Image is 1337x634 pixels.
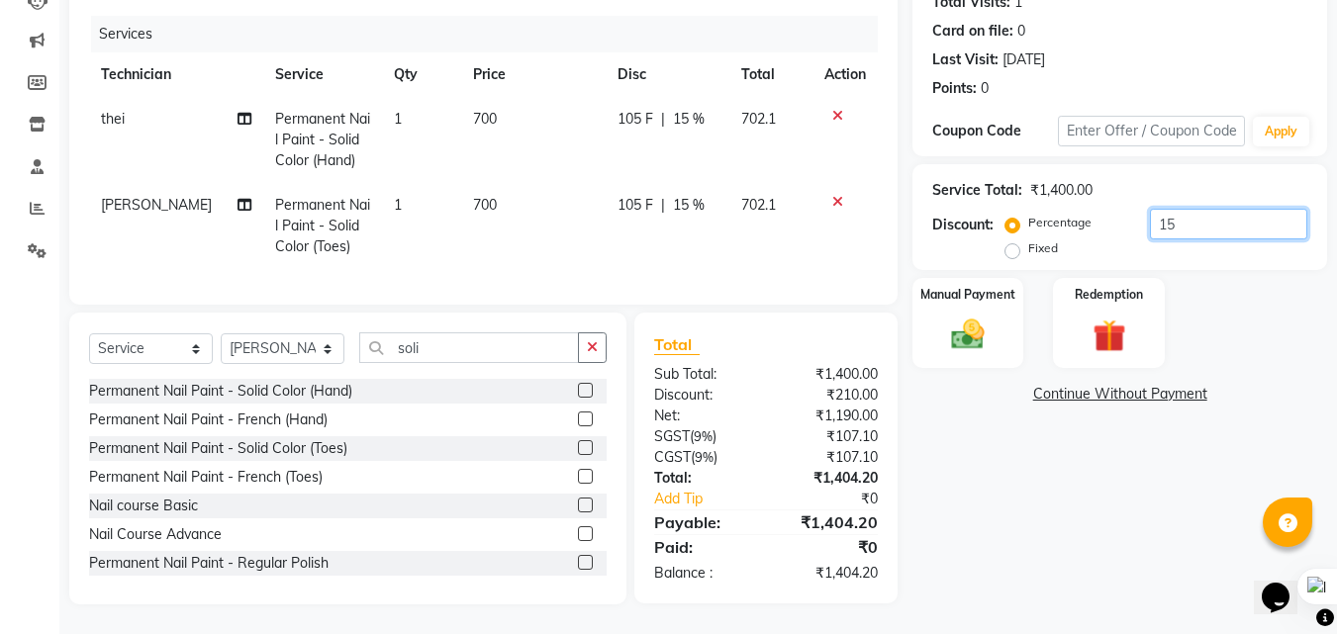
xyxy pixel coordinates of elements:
[766,535,893,559] div: ₹0
[639,510,766,534] div: Payable:
[1030,180,1093,201] div: ₹1,400.00
[932,215,994,235] div: Discount:
[812,52,878,97] th: Action
[394,110,402,128] span: 1
[461,52,606,97] th: Price
[1253,117,1309,146] button: Apply
[1028,214,1092,231] label: Percentage
[639,563,766,584] div: Balance :
[1254,555,1317,614] iframe: chat widget
[932,121,1057,141] div: Coupon Code
[695,449,714,465] span: 9%
[661,195,665,216] span: |
[89,409,328,430] div: Permanent Nail Paint - French (Hand)
[639,447,766,468] div: ( )
[788,489,894,509] div: ₹0
[941,316,995,353] img: _cash.svg
[1058,116,1245,146] input: Enter Offer / Coupon Code
[920,286,1015,304] label: Manual Payment
[654,448,691,466] span: CGST
[766,364,893,385] div: ₹1,400.00
[618,109,653,130] span: 105 F
[673,109,705,130] span: 15 %
[89,52,263,97] th: Technician
[275,110,370,169] span: Permanent Nail Paint - Solid Color (Hand)
[89,524,222,545] div: Nail Course Advance
[741,196,776,214] span: 702.1
[766,510,893,534] div: ₹1,404.20
[89,438,347,459] div: Permanent Nail Paint - Solid Color (Toes)
[275,196,370,255] span: Permanent Nail Paint - Solid Color (Toes)
[1017,21,1025,42] div: 0
[639,406,766,426] div: Net:
[932,180,1022,201] div: Service Total:
[89,381,352,402] div: Permanent Nail Paint - Solid Color (Hand)
[382,52,461,97] th: Qty
[932,21,1013,42] div: Card on file:
[618,195,653,216] span: 105 F
[654,334,700,355] span: Total
[766,406,893,426] div: ₹1,190.00
[639,385,766,406] div: Discount:
[606,52,729,97] th: Disc
[1028,239,1058,257] label: Fixed
[981,78,989,99] div: 0
[766,468,893,489] div: ₹1,404.20
[639,489,787,509] a: Add Tip
[661,109,665,130] span: |
[694,428,713,444] span: 9%
[916,384,1323,405] a: Continue Without Payment
[101,196,212,214] span: [PERSON_NAME]
[89,553,329,574] div: Permanent Nail Paint - Regular Polish
[473,110,497,128] span: 700
[639,468,766,489] div: Total:
[394,196,402,214] span: 1
[766,385,893,406] div: ₹210.00
[766,563,893,584] div: ₹1,404.20
[741,110,776,128] span: 702.1
[89,467,323,488] div: Permanent Nail Paint - French (Toes)
[729,52,812,97] th: Total
[89,496,198,516] div: Nail course Basic
[473,196,497,214] span: 700
[639,535,766,559] div: Paid:
[91,16,893,52] div: Services
[766,447,893,468] div: ₹107.10
[639,364,766,385] div: Sub Total:
[673,195,705,216] span: 15 %
[1003,49,1045,70] div: [DATE]
[1083,316,1136,356] img: _gift.svg
[639,426,766,447] div: ( )
[654,427,690,445] span: SGST
[766,426,893,447] div: ₹107.10
[101,110,125,128] span: thei
[263,52,383,97] th: Service
[1075,286,1143,304] label: Redemption
[359,332,579,363] input: Search or Scan
[932,49,999,70] div: Last Visit:
[932,78,977,99] div: Points:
